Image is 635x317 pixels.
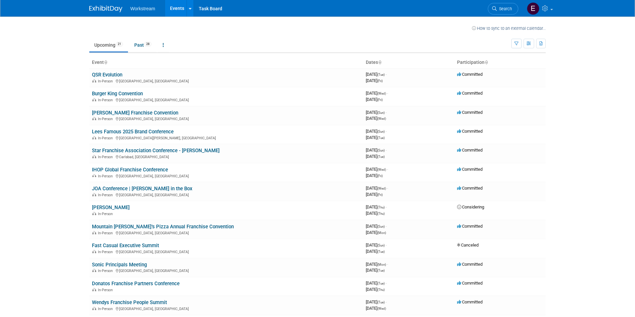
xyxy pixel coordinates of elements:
[92,299,167,305] a: Wendys Franchise People Summit
[98,174,115,178] span: In-Person
[92,117,96,120] img: In-Person Event
[92,79,96,82] img: In-Person Event
[387,186,388,191] span: -
[92,269,96,272] img: In-Person Event
[366,192,383,197] span: [DATE]
[366,281,387,286] span: [DATE]
[472,26,546,31] a: How to sync to an external calendar...
[377,73,385,76] span: (Tue)
[92,136,96,139] img: In-Person Event
[98,79,115,83] span: In-Person
[92,154,360,159] div: Carlsbad, [GEOGRAPHIC_DATA]
[92,230,360,235] div: [GEOGRAPHIC_DATA], [GEOGRAPHIC_DATA]
[92,262,147,268] a: Sonic Principals Meeting
[144,42,151,47] span: 28
[92,72,122,78] a: QSR Evolution
[377,168,386,171] span: (Wed)
[92,192,360,197] div: [GEOGRAPHIC_DATA], [GEOGRAPHIC_DATA]
[98,117,115,121] span: In-Person
[387,167,388,172] span: -
[92,129,174,135] a: Lees Famous 2025 Brand Conference
[377,288,385,292] span: (Thu)
[92,91,143,97] a: Burger King Convention
[377,155,385,158] span: (Tue)
[92,306,360,311] div: [GEOGRAPHIC_DATA], [GEOGRAPHIC_DATA]
[92,186,192,192] a: JOA Conference | [PERSON_NAME] in the Box
[386,243,387,248] span: -
[92,148,220,154] a: Star Franchise Association Conference - [PERSON_NAME]
[92,98,96,101] img: In-Person Event
[363,57,454,68] th: Dates
[457,167,483,172] span: Committed
[377,92,386,95] span: (Wed)
[92,231,96,234] img: In-Person Event
[366,204,387,209] span: [DATE]
[130,6,155,11] span: Workstream
[92,288,96,291] img: In-Person Event
[92,307,96,310] img: In-Person Event
[98,193,115,197] span: In-Person
[92,243,159,249] a: Fast Casual Executive Summit
[488,3,518,15] a: Search
[378,60,381,65] a: Sort by Start Date
[366,287,385,292] span: [DATE]
[92,204,130,210] a: [PERSON_NAME]
[366,243,387,248] span: [DATE]
[92,212,96,215] img: In-Person Event
[377,136,385,140] span: (Tue)
[92,173,360,178] div: [GEOGRAPHIC_DATA], [GEOGRAPHIC_DATA]
[377,212,385,215] span: (Thu)
[377,244,385,247] span: (Sun)
[386,110,387,115] span: -
[457,110,483,115] span: Committed
[98,231,115,235] span: In-Person
[366,110,387,115] span: [DATE]
[366,129,387,134] span: [DATE]
[377,130,385,133] span: (Sun)
[92,155,96,158] img: In-Person Event
[457,72,483,77] span: Committed
[92,224,234,230] a: Mountain [PERSON_NAME]’s Pizza Annual Franchise Convention
[457,129,483,134] span: Committed
[98,269,115,273] span: In-Person
[377,193,383,197] span: (Fri)
[98,212,115,216] span: In-Person
[366,268,385,273] span: [DATE]
[377,187,386,190] span: (Wed)
[457,204,484,209] span: Considering
[366,211,385,216] span: [DATE]
[92,250,96,253] img: In-Person Event
[377,117,386,120] span: (Wed)
[98,136,115,140] span: In-Person
[457,281,483,286] span: Committed
[92,110,178,116] a: [PERSON_NAME] Franchise Convention
[527,2,539,15] img: Ellie Mirman
[98,98,115,102] span: In-Person
[92,167,168,173] a: IHOP Global Franchise Conference
[89,6,122,12] img: ExhibitDay
[457,148,483,153] span: Committed
[457,186,483,191] span: Committed
[377,79,383,83] span: (Fri)
[457,224,483,229] span: Committed
[387,262,388,267] span: -
[457,299,483,304] span: Committed
[92,268,360,273] div: [GEOGRAPHIC_DATA], [GEOGRAPHIC_DATA]
[366,224,387,229] span: [DATE]
[497,6,512,11] span: Search
[386,204,387,209] span: -
[92,281,180,287] a: Donatos Franchise Partners Conference
[377,300,385,304] span: (Tue)
[116,42,123,47] span: 21
[377,149,385,152] span: (Sun)
[457,91,483,96] span: Committed
[485,60,488,65] a: Sort by Participation Type
[366,72,387,77] span: [DATE]
[98,307,115,311] span: In-Person
[89,57,363,68] th: Event
[377,263,386,266] span: (Mon)
[366,306,386,311] span: [DATE]
[366,299,387,304] span: [DATE]
[366,249,385,254] span: [DATE]
[457,262,483,267] span: Committed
